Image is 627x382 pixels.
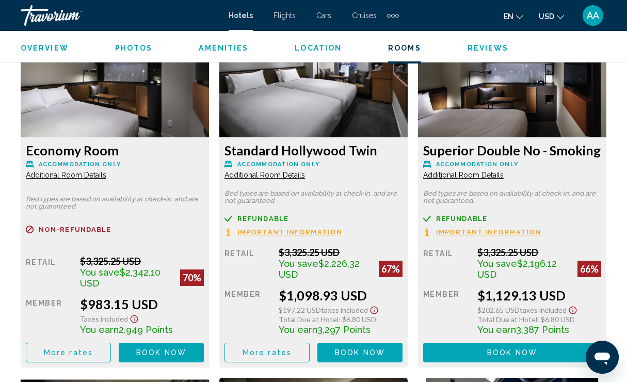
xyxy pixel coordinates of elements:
[26,196,204,210] p: Bed types are based on availability at check-in, and are not guaranteed.
[423,247,470,280] div: Retail
[80,314,128,323] span: Taxes included
[504,12,513,21] span: en
[237,229,342,235] span: Important Information
[224,343,310,362] button: More rates
[388,44,421,52] span: Rooms
[368,303,380,315] button: Show Taxes and Fees disclaimer
[224,171,305,179] span: Additional Room Details
[539,9,564,24] button: Change currency
[26,142,204,158] h3: Economy Room
[80,256,204,267] div: $3,325.25 USD
[115,44,153,52] span: Photos
[477,324,516,335] span: You earn
[504,9,523,24] button: Change language
[586,341,619,374] iframe: Button to launch messaging window
[487,349,537,357] span: Book now
[279,258,318,269] span: You save
[423,142,601,158] h3: Superior Double No - Smoking
[516,324,569,335] span: 3,387 Points
[21,8,209,137] img: a40c5455-91b8-4e01-bd1b-8b7c138cbd59.jpeg
[379,261,403,277] div: 67%
[580,5,606,26] button: User Menu
[199,43,248,53] button: Amenities
[477,258,557,280] span: $2,196.12 USD
[39,226,111,233] span: Non-refundable
[423,288,470,335] div: Member
[224,228,342,236] button: Important Information
[274,11,296,20] span: Flights
[26,296,72,335] div: Member
[317,343,403,362] button: Book now
[423,171,504,179] span: Additional Room Details
[539,12,554,21] span: USD
[388,43,421,53] button: Rooms
[423,228,541,236] button: Important Information
[423,215,601,222] a: Refundable
[477,315,537,324] span: Total Due at Hotel
[436,229,541,235] span: Important Information
[477,288,601,303] div: $1,129.13 USD
[80,296,204,312] div: $983.15 USD
[44,349,93,357] span: More rates
[436,161,518,168] span: Accommodation Only
[279,306,321,314] span: $197.22 USD
[468,44,509,52] span: Reviews
[436,215,487,222] span: Refundable
[321,306,368,314] span: Taxes included
[224,288,271,335] div: Member
[224,215,403,222] a: Refundable
[577,261,601,277] div: 66%
[317,324,371,335] span: 3,297 Points
[26,171,106,179] span: Additional Room Details
[279,315,403,324] div: : $6.80 USD
[279,288,403,303] div: $1,098.93 USD
[224,142,403,158] h3: Standard Hollywood Twin
[224,190,403,204] p: Bed types are based on availability at check-in, and are not guaranteed.
[316,11,331,20] a: Cars
[279,247,403,258] div: $3,325.25 USD
[26,343,111,362] button: More rates
[279,315,339,324] span: Total Due at Hotel
[335,349,385,357] span: Book now
[180,269,204,286] div: 70%
[128,312,140,324] button: Show Taxes and Fees disclaimer
[119,343,204,362] button: Book now
[387,7,399,24] button: Extra navigation items
[115,43,153,53] button: Photos
[80,267,160,289] span: $2,342.10 USD
[237,161,319,168] span: Accommodation Only
[477,258,517,269] span: You save
[418,8,606,137] img: 6e4edd16-ac9f-413e-8fb8-837d26ef7850.jpeg
[229,11,253,20] a: Hotels
[423,343,601,362] button: Book now
[80,324,119,335] span: You earn
[295,44,342,52] span: Location
[224,247,271,280] div: Retail
[237,215,288,222] span: Refundable
[477,315,601,324] div: : $6.80 USD
[26,256,72,289] div: Retail
[219,8,408,137] img: ba09035d-9bc8-4b07-9353-6c748e9f7a1d.jpeg
[39,161,121,168] span: Accommodation Only
[279,324,317,335] span: You earn
[468,43,509,53] button: Reviews
[21,43,69,53] button: Overview
[199,44,248,52] span: Amenities
[80,267,120,278] span: You save
[520,306,567,314] span: Taxes included
[477,306,520,314] span: $202.65 USD
[21,5,218,26] a: Travorium
[477,247,601,258] div: $3,325.25 USD
[423,190,601,204] p: Bed types are based on availability at check-in, and are not guaranteed.
[119,324,173,335] span: 2,949 Points
[279,258,360,280] span: $2,226.32 USD
[21,44,69,52] span: Overview
[567,303,579,315] button: Show Taxes and Fees disclaimer
[136,349,186,357] span: Book now
[295,43,342,53] button: Location
[243,349,292,357] span: More rates
[352,11,377,20] a: Cruises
